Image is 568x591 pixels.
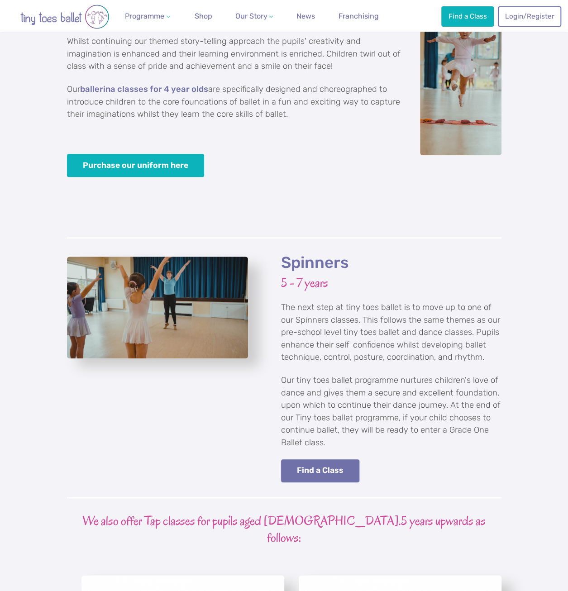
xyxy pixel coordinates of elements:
[335,7,382,25] a: Franchising
[80,85,208,94] a: ballerina classes for 4 year olds
[498,6,561,26] a: Login/Register
[67,513,501,546] h3: We also offer Tap classes for pupils aged [DEMOGRAPHIC_DATA].5 years upwards as follows:
[67,154,205,177] a: Purchase our uniform here
[67,83,501,121] p: Our are specifically designed and choreographed to introduce children to the core foundations of ...
[296,12,315,20] span: News
[191,7,216,25] a: Shop
[231,7,277,25] a: Our Story
[281,301,501,364] p: The next step at tiny toes ballet is to move up to one of our Spinners classes. This follows the ...
[281,459,360,482] a: Find a Class
[67,35,501,73] p: Whilst continuing our themed story-telling approach the pupils' creativity and imagination is enh...
[235,12,267,20] span: Our Story
[281,275,501,291] h3: 5 - 7 years
[339,12,379,20] span: Franchising
[281,253,501,273] h2: Spinners
[441,6,494,26] a: Find a Class
[67,257,248,358] a: View full-size image
[281,374,501,449] p: Our tiny toes ballet programme nurtures children's love of dance and gives them a secure and exce...
[125,12,164,20] span: Programme
[195,12,212,20] span: Shop
[292,7,318,25] a: News
[121,7,174,25] a: Programme
[10,5,119,29] img: tiny toes ballet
